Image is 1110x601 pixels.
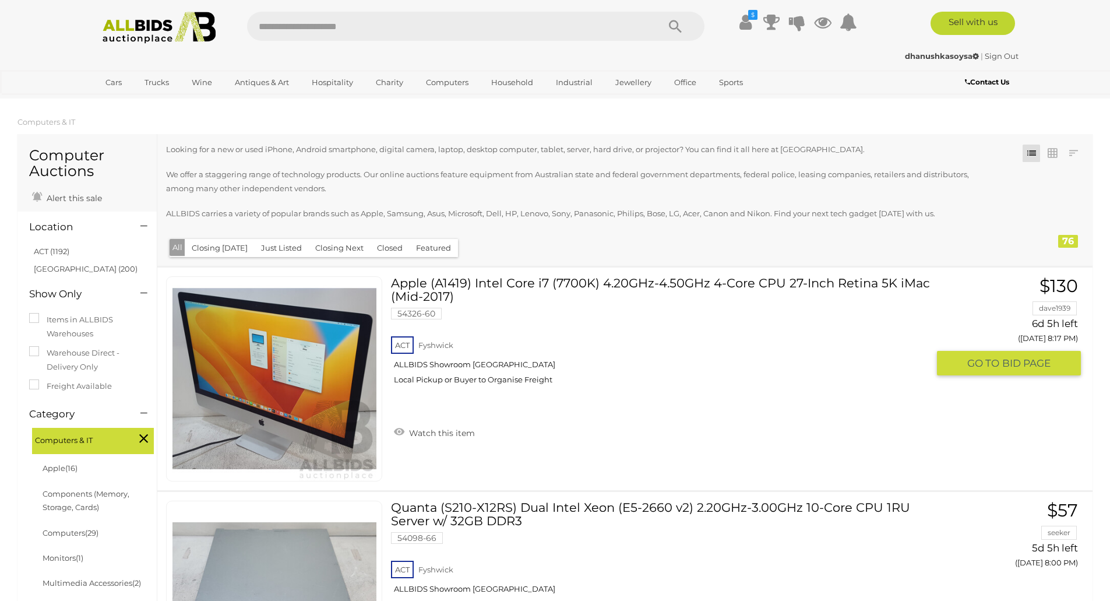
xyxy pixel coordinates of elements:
[35,431,122,447] span: Computers & IT
[43,489,129,512] a: Components (Memory, Storage, Cards)
[137,73,177,92] a: Trucks
[905,51,981,61] a: dhanushkasoysa
[931,12,1015,35] a: Sell with us
[1039,275,1078,297] span: $130
[400,276,928,393] a: Apple (A1419) Intel Core i7 (7700K) 4.20GHz-4.50GHz 4-Core CPU 27-Inch Retina 5K iMac (Mid-2017) ...
[166,207,999,220] p: ALLBIDS carries a variety of popular brands such as Apple, Samsung, Asus, Microsoft, Dell, HP, Le...
[905,51,979,61] strong: dhanushkasoysa
[418,73,476,92] a: Computers
[29,346,145,374] label: Warehouse Direct - Delivery Only
[965,76,1012,89] a: Contact Us
[409,239,458,257] button: Featured
[43,463,77,473] a: Apple(16)
[43,553,83,563] a: Monitors(1)
[96,12,223,44] img: Allbids.com.au
[1002,357,1051,370] span: BID PAGE
[43,528,98,537] a: Computers(29)
[227,73,297,92] a: Antiques & Art
[608,73,659,92] a: Jewellery
[406,428,475,438] span: Watch this item
[98,73,129,92] a: Cars
[937,351,1081,376] button: GO TOBID PAGE
[166,143,999,156] p: Looking for a new or used iPhone, Android smartphone, digital camera, laptop, desktop computer, t...
[737,12,755,33] a: $
[44,193,102,203] span: Alert this sale
[1047,500,1078,521] span: $57
[98,92,196,111] a: [GEOGRAPHIC_DATA]
[166,168,999,195] p: We offer a staggering range of technology products. Our online auctions feature equipment from Au...
[29,313,145,340] label: Items in ALLBIDS Warehouses
[965,78,1009,86] b: Contact Us
[1058,235,1078,248] div: 76
[981,51,983,61] span: |
[946,501,1081,574] a: $57 seeker 5d 5h left ([DATE] 8:00 PM)
[132,578,141,588] span: (2)
[946,276,1081,377] a: $130 dave1939 6d 5h left ([DATE] 8:17 PM) GO TOBID PAGE
[304,73,361,92] a: Hospitality
[29,188,105,206] a: Alert this sale
[29,147,145,180] h1: Computer Auctions
[65,463,77,473] span: (16)
[34,264,138,273] a: [GEOGRAPHIC_DATA] (200)
[308,239,371,257] button: Closing Next
[667,73,704,92] a: Office
[711,73,750,92] a: Sports
[29,409,123,420] h4: Category
[368,73,411,92] a: Charity
[646,12,704,41] button: Search
[170,239,185,256] button: All
[29,379,112,393] label: Freight Available
[748,10,757,20] i: $
[985,51,1019,61] a: Sign Out
[85,528,98,537] span: (29)
[391,423,478,441] a: Watch this item
[29,222,123,233] h4: Location
[184,73,220,92] a: Wine
[254,239,309,257] button: Just Listed
[76,553,83,563] span: (1)
[34,247,69,256] a: ACT (1192)
[29,289,123,300] h4: Show Only
[185,239,255,257] button: Closing [DATE]
[43,578,141,588] a: Multimedia Accessories(2)
[548,73,600,92] a: Industrial
[484,73,541,92] a: Household
[172,277,376,481] img: 54326-60a.jpg
[370,239,410,257] button: Closed
[967,357,1002,370] span: GO TO
[17,117,75,126] a: Computers & IT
